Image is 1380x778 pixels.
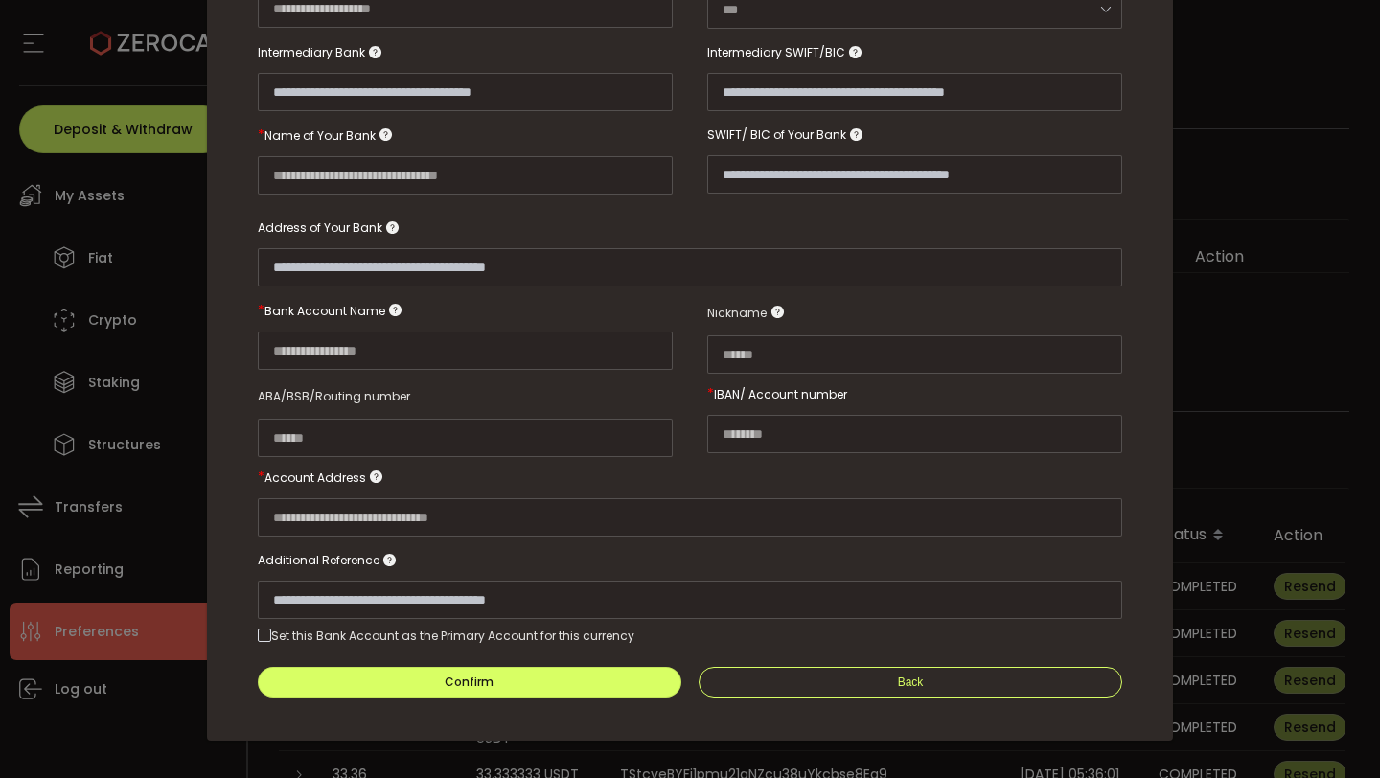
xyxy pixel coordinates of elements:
[699,667,1122,698] button: Back
[258,388,410,404] span: ABA/BSB/Routing number
[707,302,767,325] span: Nickname
[1284,686,1380,778] iframe: Chat Widget
[258,667,681,698] button: Confirm
[898,675,924,689] span: Back
[271,628,634,644] div: Set this Bank Account as the Primary Account for this currency
[445,676,494,688] div: Confirm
